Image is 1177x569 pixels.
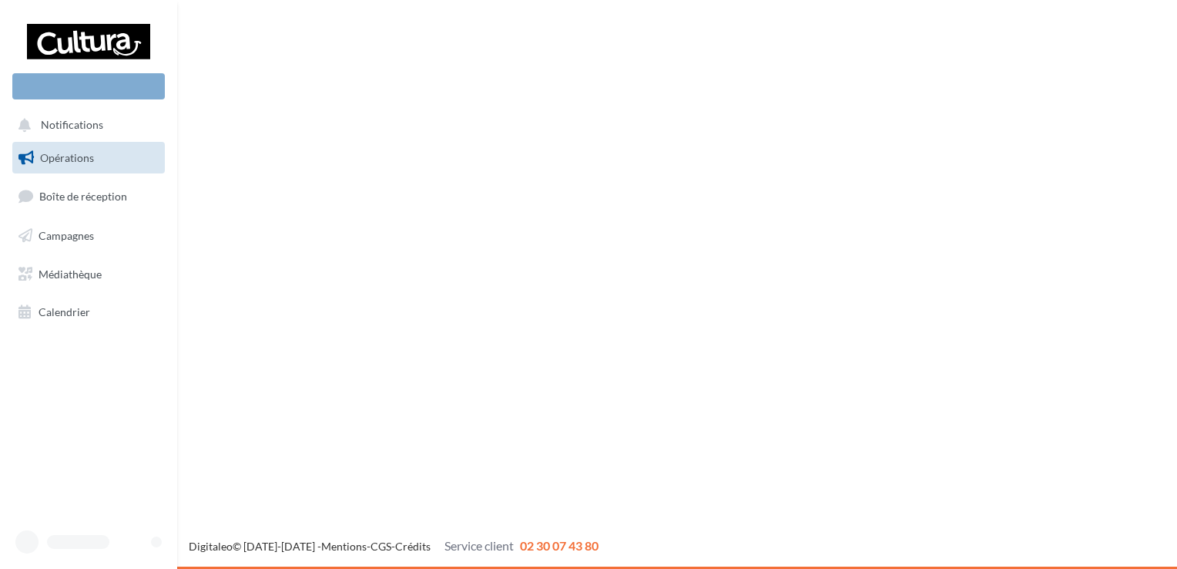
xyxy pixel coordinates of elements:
[9,258,168,291] a: Médiathèque
[9,142,168,174] a: Opérations
[189,540,599,553] span: © [DATE]-[DATE] - - -
[12,73,165,99] div: Nouvelle campagne
[39,229,94,242] span: Campagnes
[9,220,168,252] a: Campagnes
[39,305,90,318] span: Calendrier
[9,180,168,213] a: Boîte de réception
[371,540,391,553] a: CGS
[520,538,599,553] span: 02 30 07 43 80
[40,151,94,164] span: Opérations
[39,190,127,203] span: Boîte de réception
[321,540,367,553] a: Mentions
[39,267,102,280] span: Médiathèque
[395,540,431,553] a: Crédits
[9,296,168,328] a: Calendrier
[444,538,514,553] span: Service client
[41,119,103,132] span: Notifications
[189,540,233,553] a: Digitaleo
